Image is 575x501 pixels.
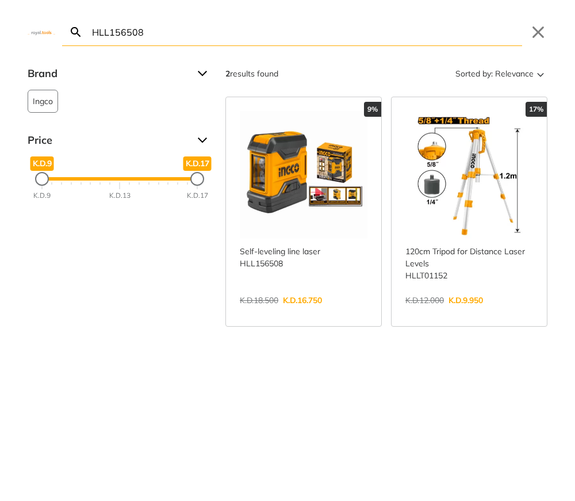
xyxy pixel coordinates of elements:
span: Relevance [495,64,534,83]
img: Close [28,29,55,35]
div: K.D.9 [33,190,51,201]
span: Brand [28,64,189,83]
input: Search… [90,18,522,45]
button: Ingco [28,90,58,113]
span: Ingco [33,90,53,112]
svg: Search [69,25,83,39]
button: Close [529,23,547,41]
button: Sorted by:Relevance Sort [453,64,547,83]
div: K.D.13 [109,190,131,201]
span: Price [28,131,189,150]
div: 17% [526,102,547,117]
div: Minimum Price [35,172,49,186]
div: 9% [364,102,381,117]
div: Maximum Price [190,172,204,186]
svg: Sort [534,67,547,81]
strong: 2 [225,68,230,79]
div: K.D.17 [187,190,208,201]
div: results found [225,64,278,83]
